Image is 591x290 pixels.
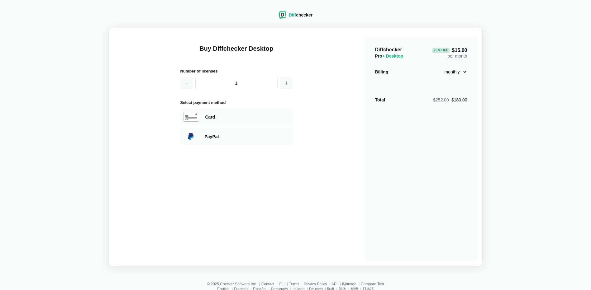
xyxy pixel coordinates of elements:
div: $180.00 [433,97,467,103]
div: Paying with PayPal [205,133,289,140]
h1: Buy Diffchecker Desktop [180,44,293,60]
span: $15.00 [432,48,467,53]
a: Terms [289,282,299,286]
a: Contact [261,282,274,286]
div: per month [432,47,467,59]
span: $252.00 [433,97,449,102]
div: Paying with PayPal [180,128,293,145]
a: Privacy Policy [304,282,327,286]
a: Diffchecker logoDiffchecker [279,15,312,20]
a: Compare Text [361,282,384,286]
strong: Total [375,97,385,102]
div: Paying with Card [205,114,289,120]
div: checker [289,12,312,18]
li: © 2025 Checker Software Inc. [207,282,261,286]
span: Diffchecker [375,47,402,52]
div: Paying with Card [180,108,293,125]
div: Billing [375,69,388,75]
input: 1 [195,77,278,89]
a: API [331,282,337,286]
a: iManage [342,282,356,286]
span: Pro [375,54,403,58]
a: CLI [279,282,285,286]
span: + Desktop [382,54,403,58]
div: 29 % Off [432,48,449,53]
img: Diffchecker logo [279,11,286,19]
span: Diff [289,12,296,17]
h2: Number of licenses [180,68,293,74]
h2: Select payment method [180,99,293,106]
